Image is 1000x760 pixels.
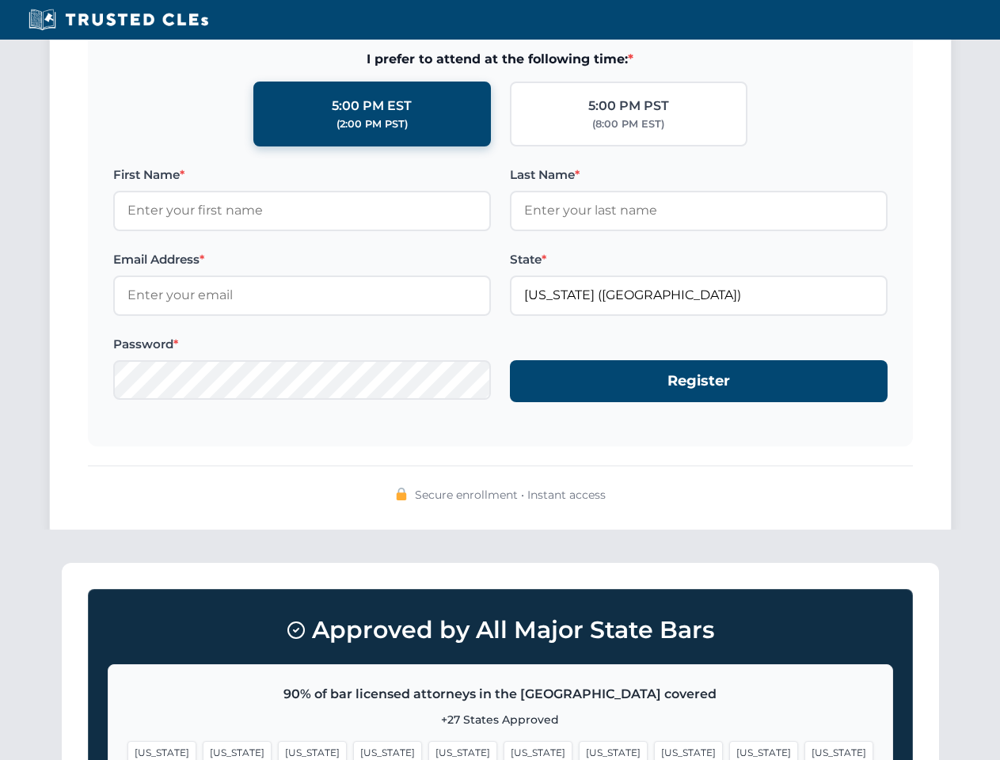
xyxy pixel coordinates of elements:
[127,684,873,705] p: 90% of bar licensed attorneys in the [GEOGRAPHIC_DATA] covered
[332,96,412,116] div: 5:00 PM EST
[510,191,888,230] input: Enter your last name
[510,275,888,315] input: Florida (FL)
[588,96,669,116] div: 5:00 PM PST
[113,335,491,354] label: Password
[510,165,888,184] label: Last Name
[510,250,888,269] label: State
[113,275,491,315] input: Enter your email
[113,49,888,70] span: I prefer to attend at the following time:
[415,486,606,503] span: Secure enrollment • Instant access
[113,250,491,269] label: Email Address
[24,8,213,32] img: Trusted CLEs
[113,165,491,184] label: First Name
[127,711,873,728] p: +27 States Approved
[108,609,893,652] h3: Approved by All Major State Bars
[510,360,888,402] button: Register
[337,116,408,132] div: (2:00 PM PST)
[395,488,408,500] img: 🔒
[592,116,664,132] div: (8:00 PM EST)
[113,191,491,230] input: Enter your first name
